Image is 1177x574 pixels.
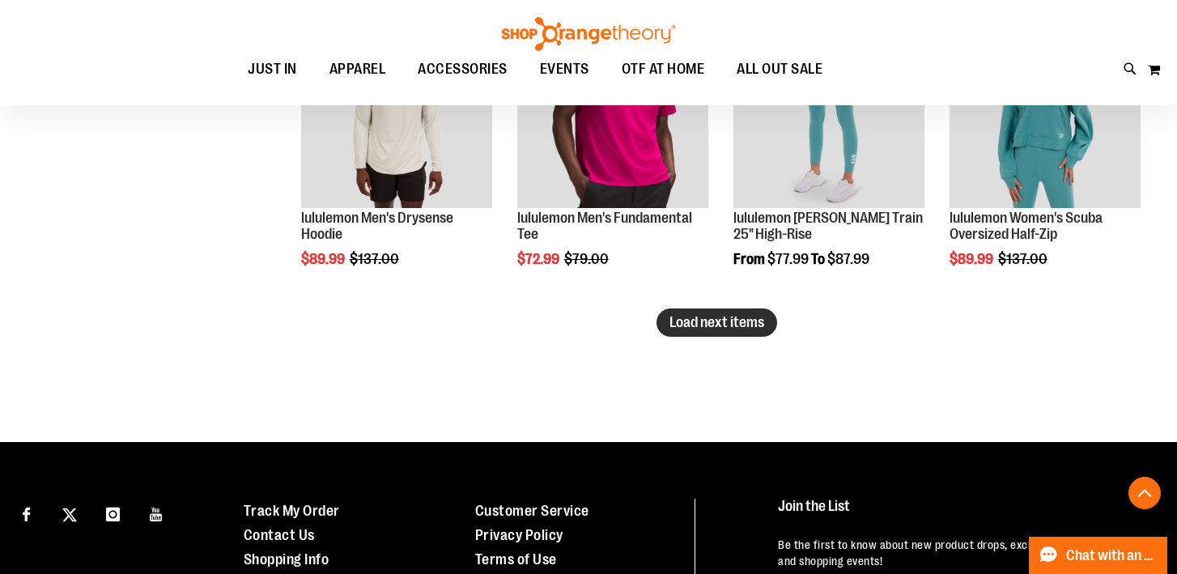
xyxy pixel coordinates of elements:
[1029,537,1168,574] button: Chat with an Expert
[475,503,589,519] a: Customer Service
[733,17,924,210] a: Product image for lululemon Womens Wunder Train High-Rise Tight 25inSALE
[244,527,315,543] a: Contact Us
[517,251,562,267] span: $72.99
[778,499,1146,529] h4: Join the List
[293,9,500,308] div: product
[329,51,386,87] span: APPAREL
[950,17,1141,210] a: Product image for lululemon Womens Scuba Oversized Half Zip
[733,210,923,242] a: lululemon [PERSON_NAME] Train 25" High-Rise
[767,251,809,267] span: $77.99
[669,314,764,330] span: Load next items
[350,251,402,267] span: $137.00
[941,9,1149,308] div: product
[733,17,924,208] img: Product image for lululemon Womens Wunder Train High-Rise Tight 25in
[475,527,563,543] a: Privacy Policy
[62,508,77,522] img: Twitter
[950,251,996,267] span: $89.99
[998,251,1050,267] span: $137.00
[622,51,705,87] span: OTF AT HOME
[475,551,557,568] a: Terms of Use
[301,17,492,208] img: Product image for lululemon Mens Drysense Hoodie Bone
[1066,548,1158,563] span: Chat with an Expert
[778,537,1146,569] p: Be the first to know about new product drops, exclusive collaborations, and shopping events!
[725,9,933,308] div: product
[811,251,825,267] span: To
[517,210,692,242] a: lululemon Men's Fundamental Tee
[301,251,347,267] span: $89.99
[248,51,297,87] span: JUST IN
[950,210,1103,242] a: lululemon Women's Scuba Oversized Half-Zip
[99,499,127,527] a: Visit our Instagram page
[517,17,708,208] img: OTF lululemon Mens The Fundamental T Wild Berry
[733,251,765,267] span: From
[244,503,340,519] a: Track My Order
[737,51,822,87] span: ALL OUT SALE
[499,17,678,51] img: Shop Orangetheory
[564,251,611,267] span: $79.00
[950,17,1141,208] img: Product image for lululemon Womens Scuba Oversized Half Zip
[301,210,453,242] a: lululemon Men's Drysense Hoodie
[244,551,329,568] a: Shopping Info
[540,51,589,87] span: EVENTS
[56,499,84,527] a: Visit our X page
[418,51,508,87] span: ACCESSORIES
[1128,477,1161,509] button: Back To Top
[12,499,40,527] a: Visit our Facebook page
[656,308,777,337] button: Load next items
[301,17,492,210] a: Product image for lululemon Mens Drysense Hoodie BoneSALE
[517,17,708,210] a: OTF lululemon Mens The Fundamental T Wild BerrySALE
[142,499,171,527] a: Visit our Youtube page
[827,251,869,267] span: $87.99
[509,9,716,308] div: product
